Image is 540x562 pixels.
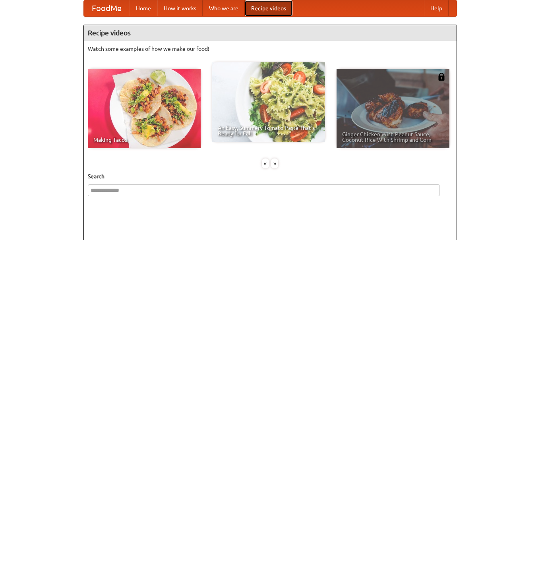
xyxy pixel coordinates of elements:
a: Making Tacos [88,69,201,148]
a: Who we are [203,0,245,16]
a: An Easy, Summery Tomato Pasta That's Ready for Fall [212,62,325,142]
a: How it works [157,0,203,16]
div: » [271,158,278,168]
h5: Search [88,172,453,180]
a: Help [424,0,449,16]
span: Making Tacos [93,137,195,143]
a: Home [130,0,157,16]
a: Recipe videos [245,0,292,16]
div: « [262,158,269,168]
span: An Easy, Summery Tomato Pasta That's Ready for Fall [218,125,319,136]
img: 483408.png [437,73,445,81]
h4: Recipe videos [84,25,457,41]
p: Watch some examples of how we make our food! [88,45,453,53]
a: FoodMe [84,0,130,16]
